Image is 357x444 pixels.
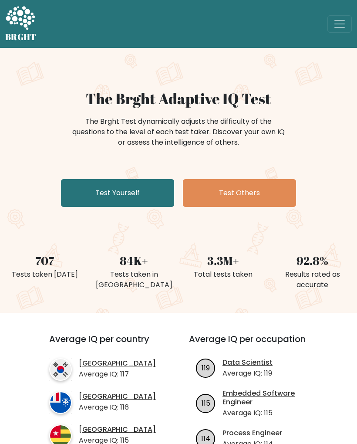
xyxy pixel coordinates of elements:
[202,398,210,408] text: 115
[79,359,156,368] a: [GEOGRAPHIC_DATA]
[183,179,296,207] a: Test Others
[49,391,72,414] img: country
[201,434,210,444] text: 114
[79,392,156,401] a: [GEOGRAPHIC_DATA]
[189,334,318,355] h3: Average IQ per occupation
[5,3,37,44] a: BRGHT
[94,269,173,290] div: Tests taken in [GEOGRAPHIC_DATA]
[5,90,352,108] h1: The Brght Adaptive IQ Test
[61,179,174,207] a: Test Yourself
[273,269,352,290] div: Results rated as accurate
[49,358,72,381] img: country
[222,368,273,379] p: Average IQ: 119
[222,358,273,367] a: Data Scientist
[79,369,156,380] p: Average IQ: 117
[222,389,318,407] a: Embedded Software Engineer
[5,252,84,269] div: 707
[5,32,37,42] h5: BRGHT
[202,363,210,373] text: 119
[49,334,158,355] h3: Average IQ per country
[222,408,318,418] p: Average IQ: 115
[79,425,156,434] a: [GEOGRAPHIC_DATA]
[94,252,173,269] div: 84K+
[273,252,352,269] div: 92.8%
[5,269,84,280] div: Tests taken [DATE]
[184,269,263,280] div: Total tests taken
[79,402,156,413] p: Average IQ: 116
[222,429,282,438] a: Process Engineer
[327,15,352,33] button: Toggle navigation
[184,252,263,269] div: 3.3M+
[70,116,287,148] div: The Brght Test dynamically adjusts the difficulty of the questions to the level of each test take...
